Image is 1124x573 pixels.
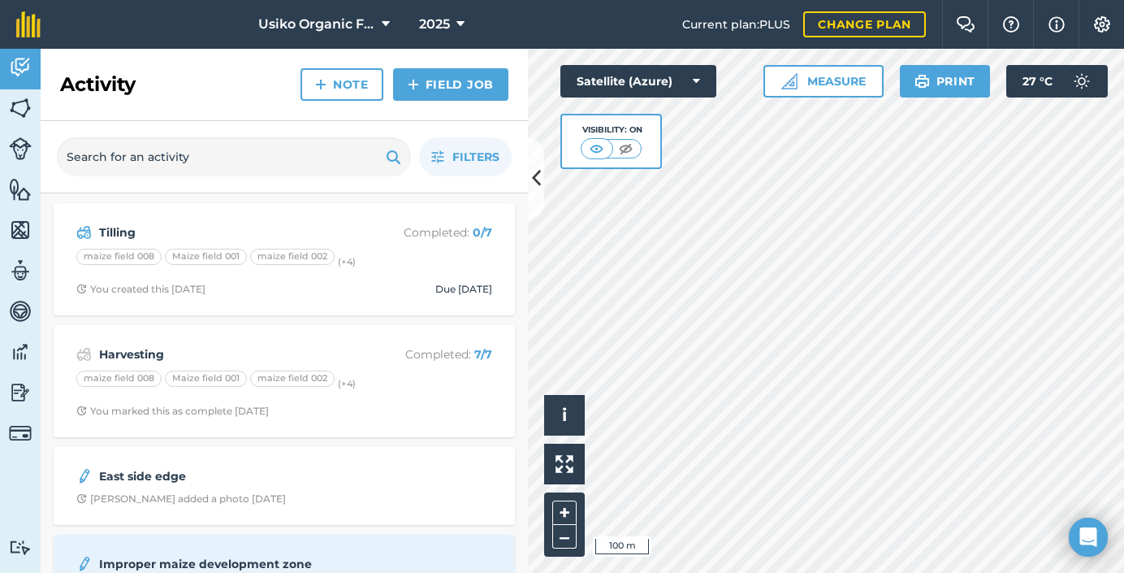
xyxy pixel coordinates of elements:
[76,223,92,242] img: svg+xml;base64,PD94bWwgdmVyc2lvbj0iMS4wIiBlbmNvZGluZz0idXRmLTgiPz4KPCEtLSBHZW5lcmF0b3I6IEFkb2JlIE...
[474,347,492,362] strong: 7 / 7
[363,345,492,363] p: Completed :
[552,525,577,549] button: –
[1048,15,1065,34] img: svg+xml;base64,PHN2ZyB4bWxucz0iaHR0cDovL3d3dy53My5vcmcvMjAwMC9zdmciIHdpZHRoPSIxNyIgaGVpZ2h0PSIxNy...
[1092,16,1112,33] img: A cog icon
[258,15,375,34] span: Usiko Organic Farm
[900,65,991,98] button: Print
[803,11,926,37] a: Change plan
[63,335,505,428] a: HarvestingCompleted: 7/7maize field 008Maize field 001maize field 002(+4)Clock with arrow pointin...
[586,141,607,157] img: svg+xml;base64,PHN2ZyB4bWxucz0iaHR0cDovL3d3dy53My5vcmcvMjAwMC9zdmciIHdpZHRoPSI1MCIgaGVpZ2h0PSI0MC...
[300,68,383,101] a: Note
[76,345,92,364] img: svg+xml;base64,PD94bWwgdmVyc2lvbj0iMS4wIiBlbmNvZGluZz0idXRmLTgiPz4KPCEtLSBHZW5lcmF0b3I6IEFkb2JlIE...
[956,16,975,33] img: Two speech bubbles overlapping with the left bubble in the forefront
[76,406,87,416] img: Clock with arrow pointing clockwise
[1069,518,1108,557] div: Open Intercom Messenger
[386,147,401,167] img: svg+xml;base64,PHN2ZyB4bWxucz0iaHR0cDovL3d3dy53My5vcmcvMjAwMC9zdmciIHdpZHRoPSIxOSIgaGVpZ2h0PSIyNC...
[76,249,162,265] div: maize field 008
[76,405,269,418] div: You marked this as complete [DATE]
[76,371,162,387] div: maize field 008
[9,218,32,242] img: svg+xml;base64,PHN2ZyB4bWxucz0iaHR0cDovL3d3dy53My5vcmcvMjAwMC9zdmciIHdpZHRoPSI1NiIgaGVpZ2h0PSI2MC...
[99,555,357,573] strong: Improper maize development zone
[9,96,32,120] img: svg+xml;base64,PHN2ZyB4bWxucz0iaHR0cDovL3d3dy53My5vcmcvMjAwMC9zdmciIHdpZHRoPSI1NiIgaGVpZ2h0PSI2MC...
[682,15,790,33] span: Current plan : PLUS
[552,501,577,525] button: +
[9,258,32,283] img: svg+xml;base64,PD94bWwgdmVyc2lvbj0iMS4wIiBlbmNvZGluZz0idXRmLTgiPz4KPCEtLSBHZW5lcmF0b3I6IEFkb2JlIE...
[1066,65,1098,98] img: svg+xml;base64,PD94bWwgdmVyc2lvbj0iMS4wIiBlbmNvZGluZz0idXRmLTgiPz4KPCEtLSBHZW5lcmF0b3I6IEFkb2JlIE...
[165,371,247,387] div: Maize field 001
[76,467,93,486] img: svg+xml;base64,PD94bWwgdmVyc2lvbj0iMS4wIiBlbmNvZGluZz0idXRmLTgiPz4KPCEtLSBHZW5lcmF0b3I6IEFkb2JlIE...
[419,15,450,34] span: 2025
[76,283,205,296] div: You created this [DATE]
[250,371,335,387] div: maize field 002
[315,75,326,94] img: svg+xml;base64,PHN2ZyB4bWxucz0iaHR0cDovL3d3dy53My5vcmcvMjAwMC9zdmciIHdpZHRoPSIxNCIgaGVpZ2h0PSIyNC...
[60,72,136,98] h2: Activity
[16,11,41,37] img: fieldmargin Logo
[76,284,87,294] img: Clock with arrow pointing clockwise
[9,422,32,445] img: svg+xml;base64,PD94bWwgdmVyc2lvbj0iMS4wIiBlbmNvZGluZz0idXRmLTgiPz4KPCEtLSBHZW5lcmF0b3I6IEFkb2JlIE...
[1022,65,1053,98] span: 27 ° C
[560,65,716,98] button: Satellite (Azure)
[9,137,32,160] img: svg+xml;base64,PD94bWwgdmVyc2lvbj0iMS4wIiBlbmNvZGluZz0idXRmLTgiPz4KPCEtLSBHZW5lcmF0b3I6IEFkb2JlIE...
[76,493,87,504] img: Clock with arrow pointing clockwise
[99,345,357,363] strong: Harvesting
[1006,65,1108,98] button: 27 °C
[250,249,335,265] div: maize field 002
[63,213,505,306] a: TillingCompleted: 0/7maize field 008Maize field 001maize field 002(+4)Clock with arrow pointing c...
[473,225,492,240] strong: 0 / 7
[1001,16,1021,33] img: A question mark icon
[99,224,357,241] strong: Tilling
[99,467,357,485] strong: East side edge
[9,55,32,80] img: svg+xml;base64,PD94bWwgdmVyc2lvbj0iMS4wIiBlbmNvZGluZz0idXRmLTgiPz4KPCEtLSBHZW5lcmF0b3I6IEFkb2JlIE...
[562,405,567,425] span: i
[914,72,930,91] img: svg+xml;base64,PHN2ZyB4bWxucz0iaHR0cDovL3d3dy53My5vcmcvMjAwMC9zdmciIHdpZHRoPSIxOSIgaGVpZ2h0PSIyNC...
[435,283,492,296] div: Due [DATE]
[9,299,32,323] img: svg+xml;base64,PD94bWwgdmVyc2lvbj0iMS4wIiBlbmNvZGluZz0idXRmLTgiPz4KPCEtLSBHZW5lcmF0b3I6IEFkb2JlIE...
[408,75,419,94] img: svg+xml;base64,PHN2ZyB4bWxucz0iaHR0cDovL3d3dy53My5vcmcvMjAwMC9zdmciIHdpZHRoPSIxNCIgaGVpZ2h0PSIyNC...
[363,224,492,241] p: Completed :
[76,493,286,506] div: [PERSON_NAME] added a photo [DATE]
[9,540,32,555] img: svg+xml;base64,PD94bWwgdmVyc2lvbj0iMS4wIiBlbmNvZGluZz0idXRmLTgiPz4KPCEtLSBHZW5lcmF0b3I6IEFkb2JlIE...
[452,148,499,166] span: Filters
[338,256,356,267] small: (+ 4 )
[393,68,508,101] a: Field Job
[9,380,32,405] img: svg+xml;base64,PD94bWwgdmVyc2lvbj0iMS4wIiBlbmNvZGluZz0idXRmLTgiPz4KPCEtLSBHZW5lcmF0b3I6IEFkb2JlIE...
[763,65,884,98] button: Measure
[165,249,247,265] div: Maize field 001
[57,137,411,176] input: Search for an activity
[9,177,32,202] img: svg+xml;base64,PHN2ZyB4bWxucz0iaHR0cDovL3d3dy53My5vcmcvMjAwMC9zdmciIHdpZHRoPSI1NiIgaGVpZ2h0PSI2MC...
[9,340,32,364] img: svg+xml;base64,PD94bWwgdmVyc2lvbj0iMS4wIiBlbmNvZGluZz0idXRmLTgiPz4KPCEtLSBHZW5lcmF0b3I6IEFkb2JlIE...
[781,73,798,89] img: Ruler icon
[616,141,636,157] img: svg+xml;base64,PHN2ZyB4bWxucz0iaHR0cDovL3d3dy53My5vcmcvMjAwMC9zdmciIHdpZHRoPSI1MCIgaGVpZ2h0PSI0MC...
[581,124,642,137] div: Visibility: On
[63,457,505,515] a: East side edgeClock with arrow pointing clockwise[PERSON_NAME] added a photo [DATE]
[544,395,585,436] button: i
[419,137,512,176] button: Filters
[338,378,356,389] small: (+ 4 )
[556,455,573,473] img: Four arrows, one pointing top left, one top right, one bottom right and the last bottom left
